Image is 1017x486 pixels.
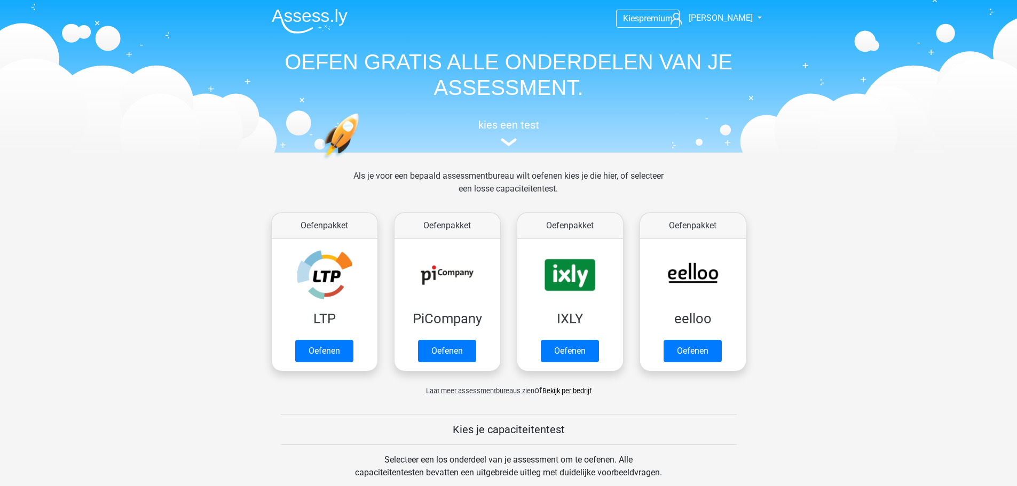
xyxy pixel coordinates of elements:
img: oefenen [322,113,400,210]
span: premium [639,13,673,23]
h5: Kies je capaciteitentest [281,423,737,436]
h5: kies een test [263,118,754,131]
div: Als je voor een bepaald assessmentbureau wilt oefenen kies je die hier, of selecteer een losse ca... [345,170,672,208]
span: Kies [623,13,639,23]
span: Laat meer assessmentbureaus zien [426,387,534,395]
a: Bekijk per bedrijf [542,387,592,395]
img: Assessly [272,9,348,34]
img: assessment [501,138,517,146]
a: Oefenen [418,340,476,362]
h1: OEFEN GRATIS ALLE ONDERDELEN VAN JE ASSESSMENT. [263,49,754,100]
a: Oefenen [295,340,353,362]
span: [PERSON_NAME] [689,13,753,23]
a: kies een test [263,118,754,147]
a: Oefenen [664,340,722,362]
a: [PERSON_NAME] [666,12,754,25]
a: Oefenen [541,340,599,362]
div: of [263,376,754,397]
a: Kiespremium [617,11,679,26]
